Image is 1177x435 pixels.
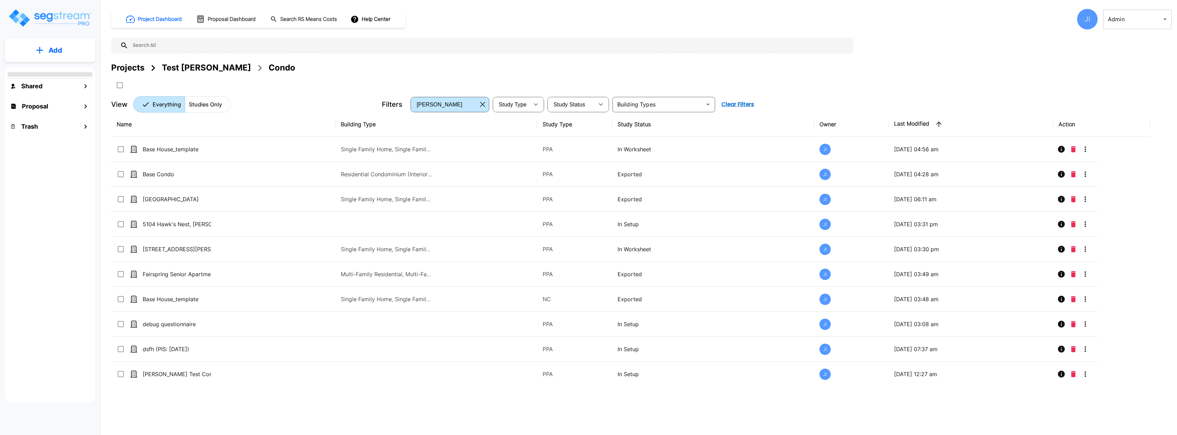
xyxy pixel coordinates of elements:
p: [DATE] 03:31 pm [894,220,1048,228]
img: Logo [8,8,92,28]
p: Filters [382,99,402,110]
th: Study Type [537,112,612,137]
div: Projects [111,62,144,74]
p: Add [49,45,62,55]
p: In Worksheet [618,245,809,253]
button: Delete [1068,167,1078,181]
div: Platform [133,96,231,113]
button: Info [1055,342,1068,356]
button: Info [1055,167,1068,181]
button: More-Options [1078,242,1092,256]
button: More-Options [1078,217,1092,231]
button: Info [1055,217,1068,231]
p: Studies Only [189,100,222,108]
p: Exported [618,170,809,178]
button: Info [1055,292,1068,306]
p: [GEOGRAPHIC_DATA] [143,195,211,203]
button: Delete [1068,367,1078,381]
div: JI [819,169,831,180]
p: dsfh (PIS: [DATE]) [143,345,211,353]
button: Project Dashboard [123,12,185,27]
h1: Project Dashboard [138,15,182,23]
p: In Setup [618,345,809,353]
button: Info [1055,142,1068,156]
p: PPA [543,320,606,328]
th: Last Modified [889,112,1053,137]
p: PPA [543,270,606,278]
p: Multi-Family Residential, Multi-Family Residential Site [341,270,433,278]
p: debug questionnaire [143,320,211,328]
p: Exported [618,270,809,278]
th: Action [1053,112,1150,137]
div: JI [819,319,831,330]
button: Search RS Means Costs [268,13,341,26]
button: More-Options [1078,142,1092,156]
p: Base House_template [143,295,211,303]
th: Owner [814,112,889,137]
button: More-Options [1078,267,1092,281]
p: PPA [543,345,606,353]
div: JI [819,244,831,255]
div: Select [494,95,529,114]
span: Study Type [499,102,527,107]
h1: Proposal [22,102,48,111]
p: PPA [543,145,606,153]
button: SelectAll [113,78,127,92]
button: Studies Only [185,96,231,113]
button: Delete [1068,217,1078,231]
button: Info [1055,242,1068,256]
button: Help Center [349,13,393,26]
p: [DATE] 03:49 am [894,270,1048,278]
button: More-Options [1078,317,1092,331]
p: In Setup [618,220,809,228]
button: More-Options [1078,292,1092,306]
p: [PERSON_NAME] Test Condo [143,370,211,378]
div: Select [412,95,477,114]
p: NC [543,295,606,303]
h1: Proposal Dashboard [208,15,256,23]
p: Single Family Home, Single Family Home Site [341,245,433,253]
input: Building Types [615,100,702,109]
p: In Worksheet [618,145,809,153]
div: Select [549,95,594,114]
span: Study Status [554,102,585,107]
p: Admin [1108,15,1161,23]
p: PPA [543,220,606,228]
button: Delete [1068,142,1078,156]
p: 5104 Hawk's Nest, [PERSON_NAME], [GEOGRAPHIC_DATA] [143,220,211,228]
button: Delete [1068,267,1078,281]
button: Delete [1068,342,1078,356]
p: View [111,99,128,110]
button: Info [1055,317,1068,331]
p: [DATE] 04:56 am [894,145,1048,153]
button: Delete [1068,242,1078,256]
p: Single Family Home, Single Family Home Site [341,145,433,153]
div: JI [819,194,831,205]
div: JI [819,344,831,355]
div: JI [819,144,831,155]
button: Everything [133,96,185,113]
button: Add [5,40,95,60]
button: More-Options [1078,367,1092,381]
p: Single Family Home, Single Family Home Site [341,295,433,303]
p: Base Condo [143,170,211,178]
h1: Search RS Means Costs [280,15,337,23]
div: Test [PERSON_NAME] [162,62,251,74]
p: Exported [618,295,809,303]
button: More-Options [1078,192,1092,206]
button: Delete [1068,292,1078,306]
input: Search All [128,38,850,53]
button: Proposal Dashboard [194,12,259,26]
p: [DATE] 06:11 am [894,195,1048,203]
p: In Setup [618,370,809,378]
button: More-Options [1078,342,1092,356]
p: PPA [543,245,606,253]
button: Info [1055,192,1068,206]
button: More-Options [1078,167,1092,181]
button: Open [703,100,713,109]
button: Info [1055,267,1068,281]
th: Name [111,112,335,137]
p: Residential Condominium (Interior Only) [341,170,433,178]
div: JI [819,294,831,305]
p: [DATE] 03:30 pm [894,245,1048,253]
